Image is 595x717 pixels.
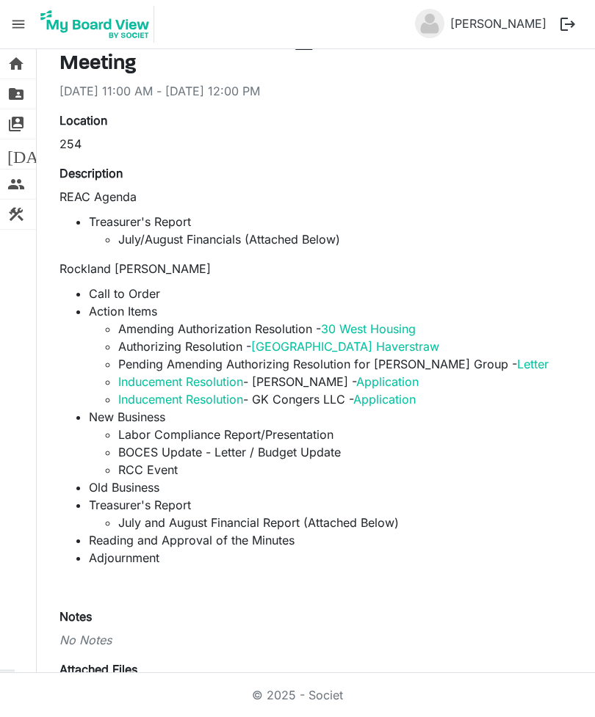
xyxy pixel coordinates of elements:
span: switch_account [7,109,25,139]
label: Attached Files [59,660,137,678]
li: - GK Congers LLC - [118,390,566,408]
li: July/August Financials (Attached Below) [118,230,566,248]
span: menu [4,10,32,38]
li: New Business [89,408,566,478]
img: My Board View Logo [36,6,154,43]
a: Inducement Resolution [118,374,243,389]
a: Inducement Resolution [118,392,243,407]
li: Amending Authorization Resolution - [118,320,566,338]
p: Rockland [PERSON_NAME] [59,260,566,277]
li: Old Business [89,478,566,496]
a: My Board View Logo [36,6,160,43]
label: Description [59,164,123,182]
li: Authorizing Resolution - [118,338,566,355]
p: REAC Agenda [59,188,566,205]
li: - [PERSON_NAME] - [118,373,566,390]
a: [GEOGRAPHIC_DATA] Haverstraw [251,339,439,354]
span: home [7,49,25,79]
li: Pending Amending Authorizing Resolution for [PERSON_NAME] Group - [118,355,566,373]
li: BOCES Update - Letter / Budget Update [118,443,566,461]
div: 254 [59,135,566,153]
li: Action Items [89,302,566,408]
span: construction [7,200,25,229]
span: people [7,170,25,199]
h3: REAC/Rockland [PERSON_NAME] Regular Board Meeting [59,27,566,76]
a: © 2025 - Societ [252,688,343,702]
li: Treasurer's Report [89,496,566,531]
a: [PERSON_NAME] [444,9,552,38]
li: Call to Order [89,285,566,302]
div: No Notes [59,631,566,649]
li: Adjournment [89,549,566,567]
a: Application [353,392,416,407]
label: Location [59,112,107,129]
span: folder_shared [7,79,25,109]
a: Application [356,374,419,389]
li: Treasurer's Report [89,213,566,248]
label: Notes [59,608,92,625]
div: [DATE] 11:00 AM - [DATE] 12:00 PM [59,82,566,100]
button: logout [552,9,583,40]
li: Reading and Approval of the Minutes [89,531,566,549]
li: July and August Financial Report (Attached Below) [118,514,566,531]
span: [DATE] [7,139,64,169]
li: RCC Event [118,461,566,478]
li: Labor Compliance Report/Presentation [118,426,566,443]
a: Letter [517,357,549,371]
a: 30 West Housing [321,321,416,336]
img: no-profile-picture.svg [415,9,444,38]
